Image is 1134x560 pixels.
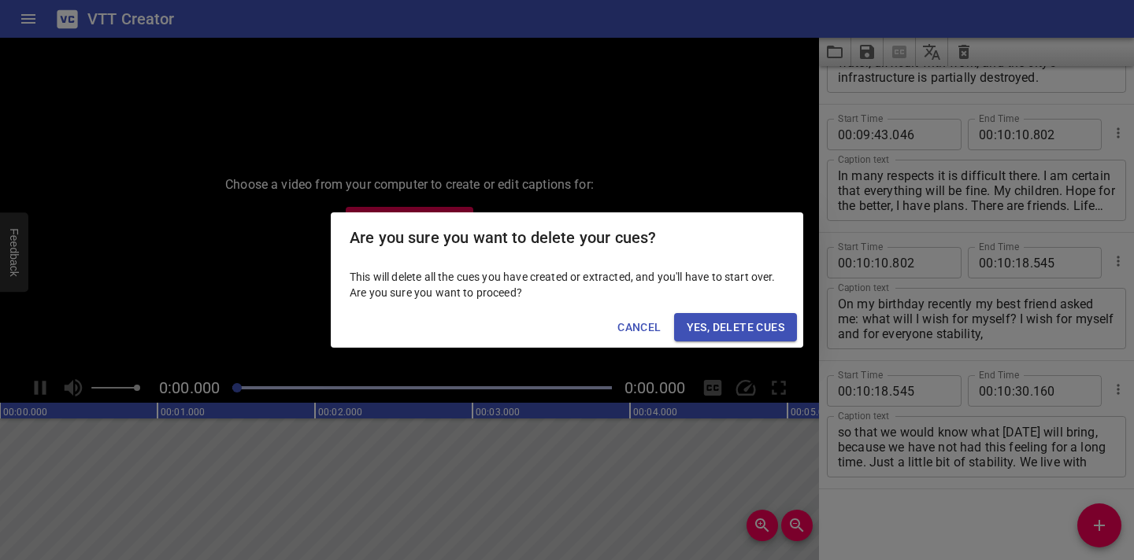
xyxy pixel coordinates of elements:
[617,318,661,337] span: Cancel
[331,263,803,307] div: This will delete all the cues you have created or extracted, and you'll have to start over. Are y...
[611,313,667,342] button: Cancel
[674,313,797,342] button: Yes, Delete Cues
[350,225,784,250] h2: Are you sure you want to delete your cues?
[687,318,784,337] span: Yes, Delete Cues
